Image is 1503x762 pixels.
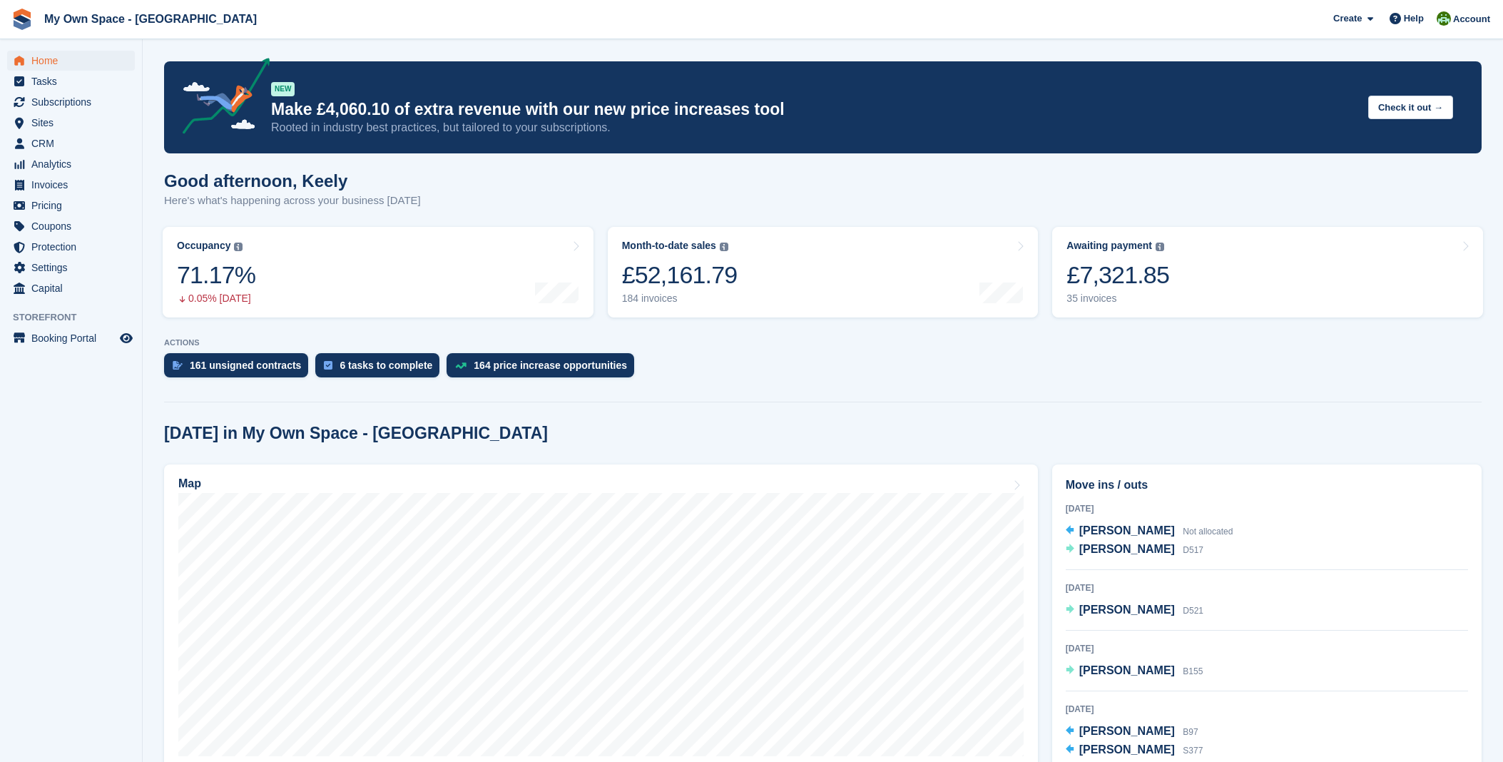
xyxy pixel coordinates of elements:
h1: Good afternoon, Keely [164,171,421,190]
a: 164 price increase opportunities [447,353,641,385]
span: Pricing [31,195,117,215]
div: [DATE] [1066,642,1468,655]
a: menu [7,195,135,215]
a: menu [7,258,135,278]
div: 184 invoices [622,293,738,305]
h2: [DATE] in My Own Space - [GEOGRAPHIC_DATA] [164,424,548,443]
a: menu [7,175,135,195]
a: menu [7,328,135,348]
div: 71.17% [177,260,255,290]
div: Month-to-date sales [622,240,716,252]
a: [PERSON_NAME] D517 [1066,541,1203,559]
span: B97 [1183,727,1198,737]
a: Month-to-date sales £52,161.79 184 invoices [608,227,1039,317]
span: Create [1333,11,1362,26]
a: Awaiting payment £7,321.85 35 invoices [1052,227,1483,317]
div: NEW [271,82,295,96]
img: icon-info-grey-7440780725fd019a000dd9b08b2336e03edf1995a4989e88bcd33f0948082b44.svg [1156,243,1164,251]
p: Rooted in industry best practices, but tailored to your subscriptions. [271,120,1357,136]
a: Occupancy 71.17% 0.05% [DATE] [163,227,593,317]
span: D517 [1183,545,1203,555]
a: menu [7,278,135,298]
a: [PERSON_NAME] Not allocated [1066,522,1233,541]
div: [DATE] [1066,703,1468,716]
a: [PERSON_NAME] B97 [1066,723,1198,741]
p: Here's what's happening across your business [DATE] [164,193,421,209]
span: S377 [1183,746,1203,756]
h2: Map [178,477,201,490]
span: Subscriptions [31,92,117,112]
img: contract_signature_icon-13c848040528278c33f63329250d36e43548de30e8caae1d1a13099fd9432cc5.svg [173,361,183,370]
div: 164 price increase opportunities [474,360,627,371]
a: menu [7,51,135,71]
img: task-75834270c22a3079a89374b754ae025e5fb1db73e45f91037f5363f120a921f8.svg [324,361,332,370]
div: £7,321.85 [1066,260,1169,290]
a: [PERSON_NAME] S377 [1066,741,1203,760]
span: Coupons [31,216,117,236]
span: Analytics [31,154,117,174]
span: Settings [31,258,117,278]
span: [PERSON_NAME] [1079,604,1175,616]
span: Help [1404,11,1424,26]
div: 0.05% [DATE] [177,293,255,305]
a: menu [7,154,135,174]
div: Occupancy [177,240,230,252]
div: 35 invoices [1066,293,1169,305]
span: Account [1453,12,1490,26]
span: Booking Portal [31,328,117,348]
span: Storefront [13,310,142,325]
a: menu [7,133,135,153]
img: icon-info-grey-7440780725fd019a000dd9b08b2336e03edf1995a4989e88bcd33f0948082b44.svg [234,243,243,251]
a: [PERSON_NAME] B155 [1066,662,1203,681]
div: [DATE] [1066,581,1468,594]
p: Make £4,060.10 of extra revenue with our new price increases tool [271,99,1357,120]
a: menu [7,71,135,91]
span: Capital [31,278,117,298]
span: Protection [31,237,117,257]
div: £52,161.79 [622,260,738,290]
a: My Own Space - [GEOGRAPHIC_DATA] [39,7,263,31]
button: Check it out → [1368,96,1453,119]
a: menu [7,216,135,236]
span: Not allocated [1183,527,1233,537]
span: [PERSON_NAME] [1079,725,1175,737]
img: price-adjustments-announcement-icon-8257ccfd72463d97f412b2fc003d46551f7dbcb40ab6d574587a9cd5c0d94... [170,58,270,139]
img: icon-info-grey-7440780725fd019a000dd9b08b2336e03edf1995a4989e88bcd33f0948082b44.svg [720,243,728,251]
span: [PERSON_NAME] [1079,743,1175,756]
span: Home [31,51,117,71]
span: Sites [31,113,117,133]
p: ACTIONS [164,338,1482,347]
h2: Move ins / outs [1066,477,1468,494]
span: Tasks [31,71,117,91]
span: D521 [1183,606,1203,616]
a: menu [7,237,135,257]
a: menu [7,92,135,112]
a: [PERSON_NAME] D521 [1066,601,1203,620]
span: [PERSON_NAME] [1079,543,1175,555]
img: Keely [1437,11,1451,26]
span: Invoices [31,175,117,195]
span: [PERSON_NAME] [1079,664,1175,676]
span: [PERSON_NAME] [1079,524,1175,537]
div: Awaiting payment [1066,240,1152,252]
div: 6 tasks to complete [340,360,432,371]
a: 6 tasks to complete [315,353,447,385]
a: menu [7,113,135,133]
span: CRM [31,133,117,153]
img: stora-icon-8386f47178a22dfd0bd8f6a31ec36ba5ce8667c1dd55bd0f319d3a0aa187defe.svg [11,9,33,30]
a: Preview store [118,330,135,347]
span: B155 [1183,666,1203,676]
a: 161 unsigned contracts [164,353,315,385]
div: [DATE] [1066,502,1468,515]
div: 161 unsigned contracts [190,360,301,371]
img: price_increase_opportunities-93ffe204e8149a01c8c9dc8f82e8f89637d9d84a8eef4429ea346261dce0b2c0.svg [455,362,467,369]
